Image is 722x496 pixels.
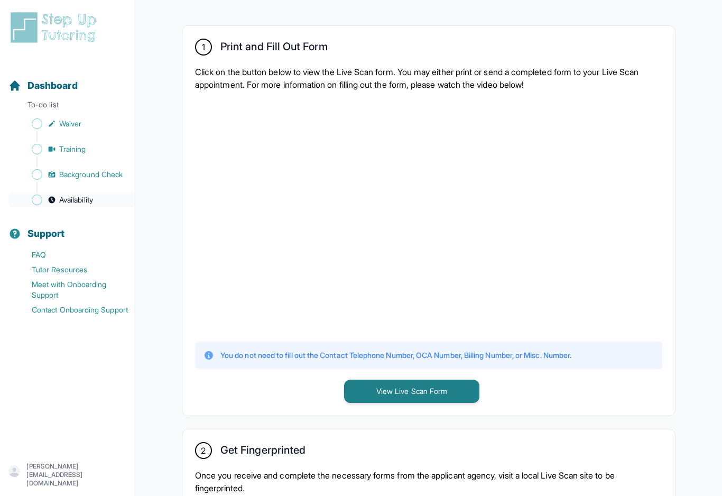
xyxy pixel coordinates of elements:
a: View Live Scan Form [344,385,479,396]
span: Training [59,144,86,154]
span: 2 [201,444,206,457]
span: Background Check [59,169,123,180]
p: Click on the button below to view the Live Scan form. You may either print or send a completed fo... [195,66,662,91]
h2: Get Fingerprinted [220,444,306,461]
a: Availability [8,192,135,207]
span: Availability [59,195,93,205]
a: Dashboard [8,78,78,93]
p: Once you receive and complete the necessary forms from the applicant agency, visit a local Live S... [195,469,662,494]
button: [PERSON_NAME][EMAIL_ADDRESS][DOMAIN_NAME] [8,462,126,488]
button: View Live Scan Form [344,380,479,403]
a: Meet with Onboarding Support [8,277,135,302]
a: FAQ [8,247,135,262]
span: Waiver [59,118,81,129]
button: Support [4,209,131,245]
a: Background Check [8,167,135,182]
img: logo [8,11,103,44]
iframe: YouTube video player [195,99,565,331]
button: Dashboard [4,61,131,97]
h2: Print and Fill Out Form [220,40,328,57]
a: Training [8,142,135,157]
p: [PERSON_NAME][EMAIL_ADDRESS][DOMAIN_NAME] [26,462,126,488]
p: To-do list [4,99,131,114]
p: You do not need to fill out the Contact Telephone Number, OCA Number, Billing Number, or Misc. Nu... [220,350,571,361]
span: 1 [202,41,205,53]
span: Support [27,226,65,241]
a: Contact Onboarding Support [8,302,135,317]
span: Dashboard [27,78,78,93]
a: Waiver [8,116,135,131]
a: Tutor Resources [8,262,135,277]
